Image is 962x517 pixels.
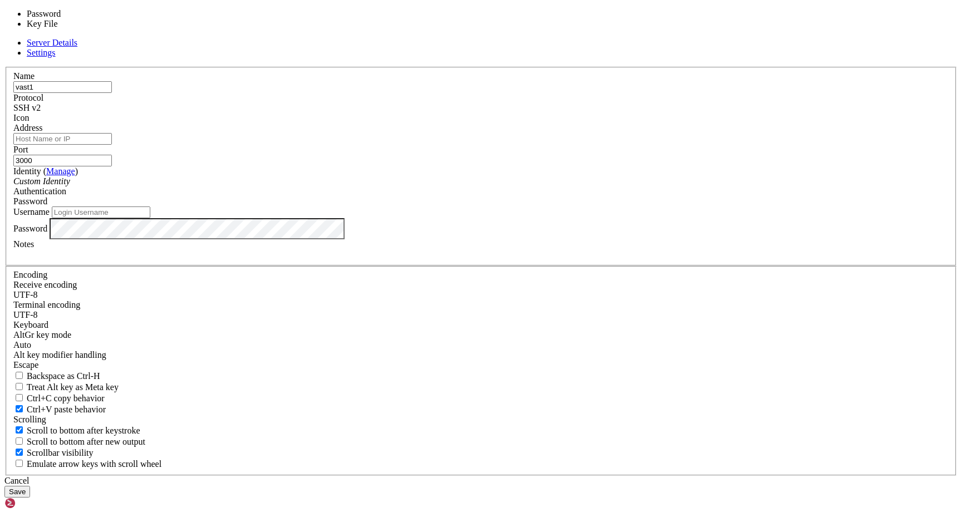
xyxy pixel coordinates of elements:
[13,330,71,339] label: Set the expected encoding for data received from the host. If the encodings do not match, visual ...
[27,448,94,457] span: Scrollbar visibility
[13,133,112,145] input: Host Name or IP
[13,448,94,457] label: The vertical scrollbar mode.
[13,340,949,350] div: Auto
[4,498,68,509] img: Shellngn
[43,166,78,176] span: ( )
[13,93,43,102] label: Protocol
[27,393,105,403] span: Ctrl+C copy behavior
[27,382,119,392] span: Treat Alt key as Meta key
[13,290,949,300] div: UTF-8
[13,176,949,186] div: Custom Identity
[52,206,150,218] input: Login Username
[13,459,161,469] label: When using the alternative screen buffer, and DECCKM (Application Cursor Keys) is active, mouse w...
[27,426,140,435] span: Scroll to bottom after keystroke
[27,9,119,19] li: Password
[13,360,949,370] div: Escape
[13,405,106,414] label: Ctrl+V pastes if true, sends ^V to host if false. Ctrl+Shift+V sends ^V to host if true, pastes i...
[13,207,50,216] label: Username
[4,476,958,486] div: Cancel
[27,38,77,47] a: Server Details
[27,19,119,29] li: Key File
[13,166,78,176] label: Identity
[13,113,29,122] label: Icon
[13,310,949,320] div: UTF-8
[13,382,119,392] label: Whether the Alt key acts as a Meta key or as a distinct Alt key.
[13,415,46,424] label: Scrolling
[13,393,105,403] label: Ctrl-C copies if true, send ^C to host if false. Ctrl-Shift-C sends ^C to host if true, copies if...
[13,310,38,319] span: UTF-8
[13,350,106,360] label: Controls how the Alt key is handled. Escape: Send an ESC prefix. 8-Bit: Add 128 to the typed char...
[16,449,23,456] input: Scrollbar visibility
[16,426,23,434] input: Scroll to bottom after keystroke
[13,290,38,299] span: UTF-8
[4,486,30,498] button: Save
[13,300,80,309] label: The default terminal encoding. ISO-2022 enables character map translations (like graphics maps). ...
[13,196,949,206] div: Password
[27,437,145,446] span: Scroll to bottom after new output
[13,103,949,113] div: SSH v2
[13,145,28,154] label: Port
[13,81,112,93] input: Server Name
[16,394,23,401] input: Ctrl+C copy behavior
[13,437,145,446] label: Scroll to bottom after new output.
[16,372,23,379] input: Backspace as Ctrl-H
[13,123,42,132] label: Address
[13,371,100,381] label: If true, the backspace should send BS ('\x08', aka ^H). Otherwise the backspace key should send '...
[16,437,23,445] input: Scroll to bottom after new output
[13,176,70,186] i: Custom Identity
[27,405,106,414] span: Ctrl+V paste behavior
[13,426,140,435] label: Whether to scroll to the bottom on any keystroke.
[27,459,161,469] span: Emulate arrow keys with scroll wheel
[16,405,23,412] input: Ctrl+V paste behavior
[13,155,112,166] input: Port Number
[16,460,23,467] input: Emulate arrow keys with scroll wheel
[16,383,23,390] input: Treat Alt key as Meta key
[13,340,31,349] span: Auto
[13,360,38,370] span: Escape
[13,71,35,81] label: Name
[46,166,75,176] a: Manage
[13,320,48,329] label: Keyboard
[13,103,41,112] span: SSH v2
[27,48,56,57] a: Settings
[13,239,34,249] label: Notes
[13,186,66,196] label: Authentication
[13,270,47,279] label: Encoding
[13,196,47,206] span: Password
[27,371,100,381] span: Backspace as Ctrl-H
[13,280,77,289] label: Set the expected encoding for data received from the host. If the encodings do not match, visual ...
[13,223,47,233] label: Password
